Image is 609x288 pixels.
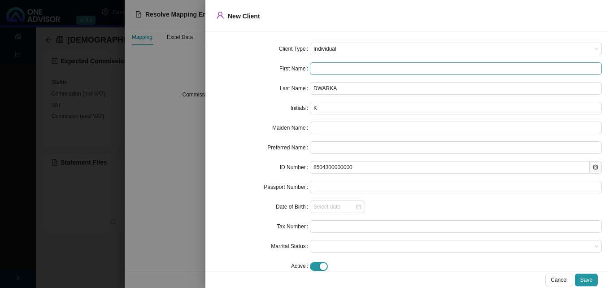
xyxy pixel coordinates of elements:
[313,43,598,55] span: Individual
[291,102,310,114] label: Initials
[216,11,224,19] span: user
[277,220,310,233] label: Tax Number
[264,181,310,193] label: Passport Number
[271,240,310,253] label: Marrital Status
[575,274,598,286] button: Save
[280,82,310,95] label: Last Name
[551,275,567,284] span: Cancel
[276,201,310,213] label: Date of Birth
[291,260,310,272] label: Active
[313,202,355,211] input: Select date
[545,274,573,286] button: Cancel
[228,13,260,20] span: New Client
[279,62,310,75] label: First Name
[580,275,592,284] span: Save
[272,122,310,134] label: Maiden Name
[593,165,598,170] span: setting
[279,43,310,55] label: Client Type
[280,161,310,174] label: ID Number
[267,141,310,154] label: Preferred Name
